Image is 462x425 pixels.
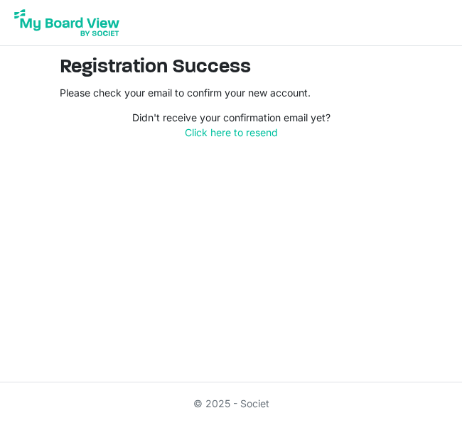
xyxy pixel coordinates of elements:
[60,110,402,140] p: Didn't receive your confirmation email yet?
[60,56,402,80] h2: Registration Success
[193,397,269,409] a: © 2025 - Societ
[185,126,278,138] a: Click here to resend
[60,85,402,100] p: Please check your email to confirm your new account.
[10,5,124,40] img: My Board View Logo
